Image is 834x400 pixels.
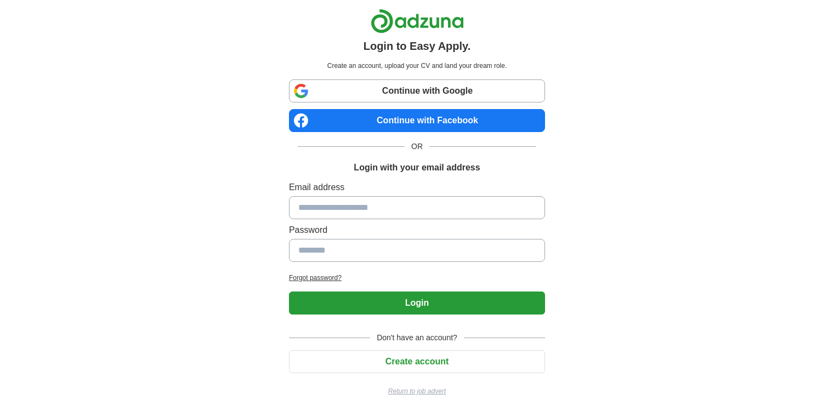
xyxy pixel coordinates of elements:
[371,9,464,33] img: Adzuna logo
[289,79,545,102] a: Continue with Google
[289,224,545,237] label: Password
[289,181,545,194] label: Email address
[289,350,545,373] button: Create account
[289,273,545,283] a: Forgot password?
[354,161,480,174] h1: Login with your email address
[364,38,471,54] h1: Login to Easy Apply.
[405,141,429,152] span: OR
[291,61,543,71] p: Create an account, upload your CV and land your dream role.
[289,357,545,366] a: Create account
[370,332,464,344] span: Don't have an account?
[289,292,545,315] button: Login
[289,109,545,132] a: Continue with Facebook
[289,386,545,396] a: Return to job advert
